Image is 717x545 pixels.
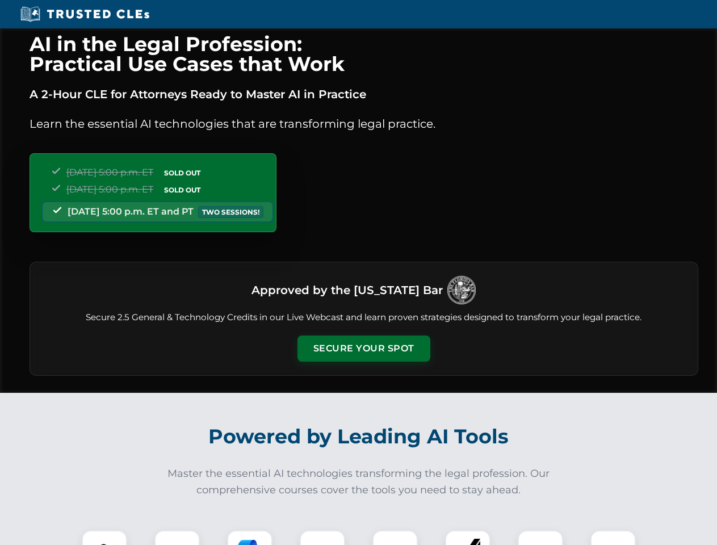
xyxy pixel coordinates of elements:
p: Master the essential AI technologies transforming the legal profession. Our comprehensive courses... [160,466,557,498]
p: Learn the essential AI technologies that are transforming legal practice. [30,115,698,133]
img: Trusted CLEs [17,6,153,23]
h3: Approved by the [US_STATE] Bar [251,280,443,300]
p: A 2-Hour CLE for Attorneys Ready to Master AI in Practice [30,85,698,103]
span: SOLD OUT [160,184,204,196]
span: SOLD OUT [160,167,204,179]
span: [DATE] 5:00 p.m. ET [66,184,153,195]
button: Secure Your Spot [297,336,430,362]
h2: Powered by Leading AI Tools [44,417,673,456]
h1: AI in the Legal Profession: Practical Use Cases that Work [30,34,698,74]
p: Secure 2.5 General & Technology Credits in our Live Webcast and learn proven strategies designed ... [44,311,684,324]
img: Logo [447,276,476,304]
span: [DATE] 5:00 p.m. ET [66,167,153,178]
